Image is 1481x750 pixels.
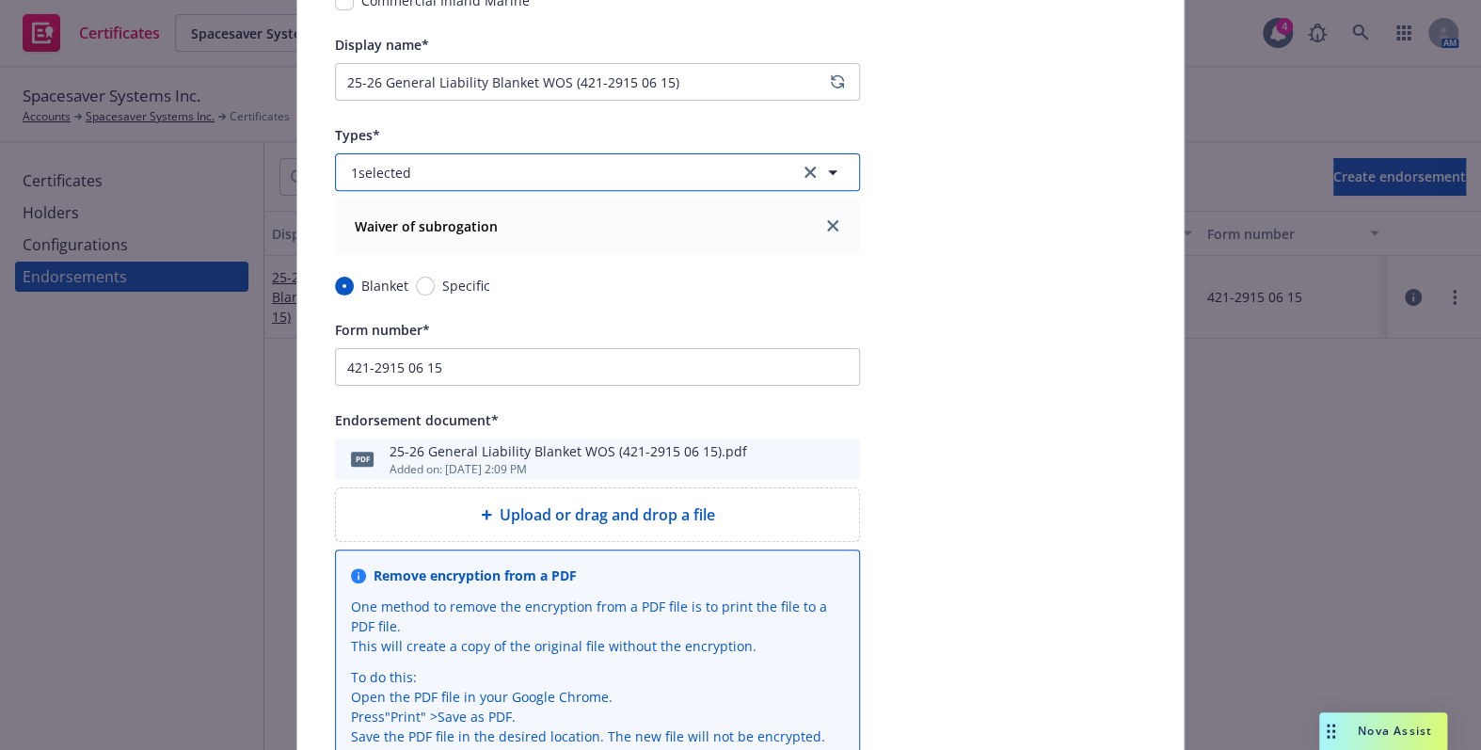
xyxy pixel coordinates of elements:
[390,441,747,461] div: 25-26 General Liability Blanket WOS (421-2915 06 15).pdf
[1319,712,1343,750] div: Drag to move
[351,667,844,746] div: To do this:
[335,36,429,54] span: Display name*
[335,321,430,339] span: Form number*
[416,277,435,295] input: Specific
[805,448,820,471] button: download file
[335,63,860,101] input: Display name
[836,448,852,471] button: preview file
[355,217,498,235] strong: Waiver of subrogation
[821,215,844,237] a: close
[335,487,860,542] div: Upload or drag and drop a file
[442,276,490,295] span: Specific
[500,503,715,526] span: Upload or drag and drop a file
[1319,712,1447,750] button: Nova Assist
[361,276,408,295] span: Blanket
[335,153,860,191] button: 1selectedclear selection
[351,687,844,707] li: Open the PDF file in your Google Chrome.
[374,566,577,585] div: Remove encryption from a PDF
[335,126,380,144] span: Types*
[1358,723,1432,739] span: Nova Assist
[351,597,844,656] div: One method to remove the encryption from a PDF file is to print the file to a PDF file. This will...
[351,452,374,466] span: pdf
[351,163,411,183] span: 1 selected
[799,161,821,184] a: clear selection
[335,277,354,295] input: Blanket
[826,71,849,93] a: regenerate
[351,707,844,726] li: Press " Print " > Save as PDF.
[390,461,747,477] div: Added on: [DATE] 2:09 PM
[335,411,499,429] span: Endorsement document*
[351,726,844,746] li: Save the PDF file in the desired location. The new file will not be encrypted.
